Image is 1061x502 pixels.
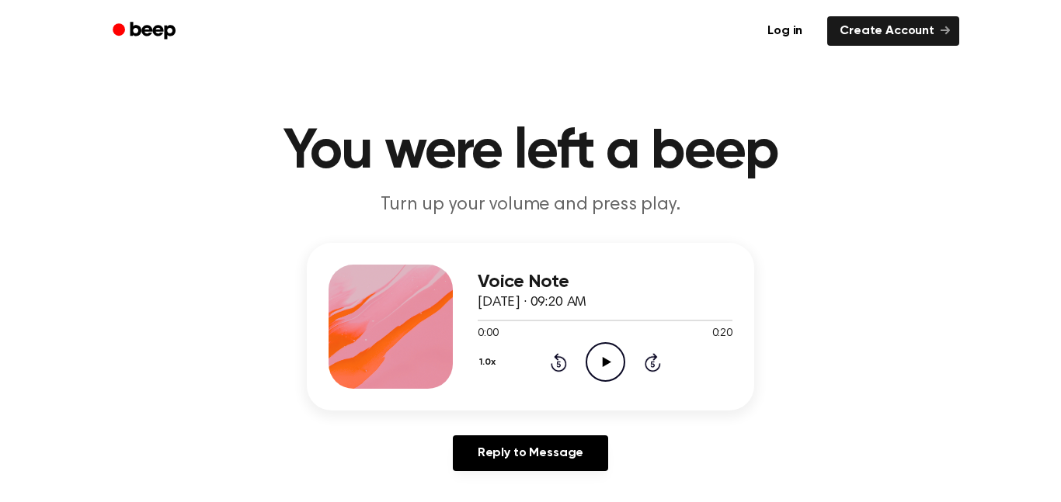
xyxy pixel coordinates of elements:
[133,124,928,180] h1: You were left a beep
[478,296,586,310] span: [DATE] · 09:20 AM
[102,16,190,47] a: Beep
[478,349,501,376] button: 1.0x
[232,192,829,218] p: Turn up your volume and press play.
[752,13,818,49] a: Log in
[827,16,959,46] a: Create Account
[453,435,608,471] a: Reply to Message
[478,272,732,293] h3: Voice Note
[478,326,498,342] span: 0:00
[712,326,732,342] span: 0:20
